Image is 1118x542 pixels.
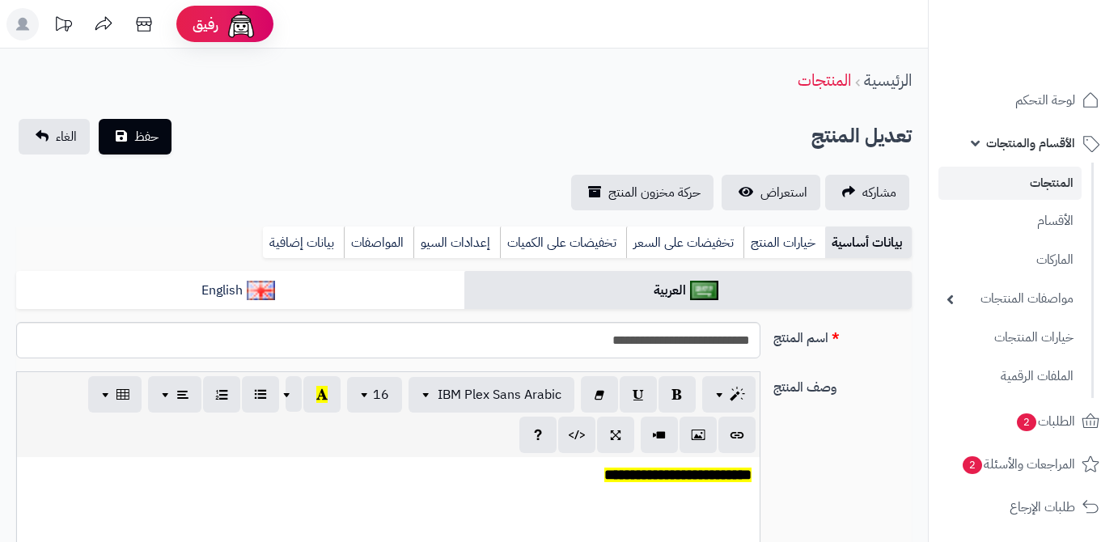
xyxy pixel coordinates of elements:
[811,120,912,153] h2: تعديل المنتج
[1015,89,1075,112] span: لوحة التحكم
[938,402,1108,441] a: الطلبات2
[193,15,218,34] span: رفيق
[464,271,913,311] a: العربية
[438,385,561,404] span: IBM Plex Sans Arabic
[938,488,1108,527] a: طلبات الإرجاع
[825,227,912,259] a: بيانات أساسية
[798,68,851,92] a: المنتجات
[43,8,83,44] a: تحديثات المنصة
[413,227,500,259] a: إعدادات السيو
[626,227,743,259] a: تخفيضات على السعر
[56,127,77,146] span: الغاء
[409,377,574,413] button: IBM Plex Sans Arabic
[16,271,464,311] a: English
[938,282,1082,316] a: مواصفات المنتجات
[571,175,714,210] a: حركة مخزون المنتج
[722,175,820,210] a: استعراض
[344,227,413,259] a: المواصفات
[938,320,1082,355] a: خيارات المنتجات
[938,167,1082,200] a: المنتجات
[608,183,701,202] span: حركة مخزون المنتج
[938,445,1108,484] a: المراجعات والأسئلة2
[347,377,402,413] button: 16
[862,183,896,202] span: مشاركه
[864,68,912,92] a: الرئيسية
[938,81,1108,120] a: لوحة التحكم
[986,132,1075,155] span: الأقسام والمنتجات
[767,371,918,397] label: وصف المنتج
[1010,496,1075,519] span: طلبات الإرجاع
[247,281,275,300] img: English
[743,227,825,259] a: خيارات المنتج
[134,127,159,146] span: حفظ
[373,385,389,404] span: 16
[938,243,1082,277] a: الماركات
[690,281,718,300] img: العربية
[938,359,1082,394] a: الملفات الرقمية
[1017,413,1036,431] span: 2
[19,119,90,155] a: الغاء
[263,227,344,259] a: بيانات إضافية
[963,456,982,474] span: 2
[99,119,172,155] button: حفظ
[825,175,909,210] a: مشاركه
[225,8,257,40] img: ai-face.png
[1015,410,1075,433] span: الطلبات
[767,322,918,348] label: اسم المنتج
[500,227,626,259] a: تخفيضات على الكميات
[938,204,1082,239] a: الأقسام
[961,453,1075,476] span: المراجعات والأسئلة
[760,183,807,202] span: استعراض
